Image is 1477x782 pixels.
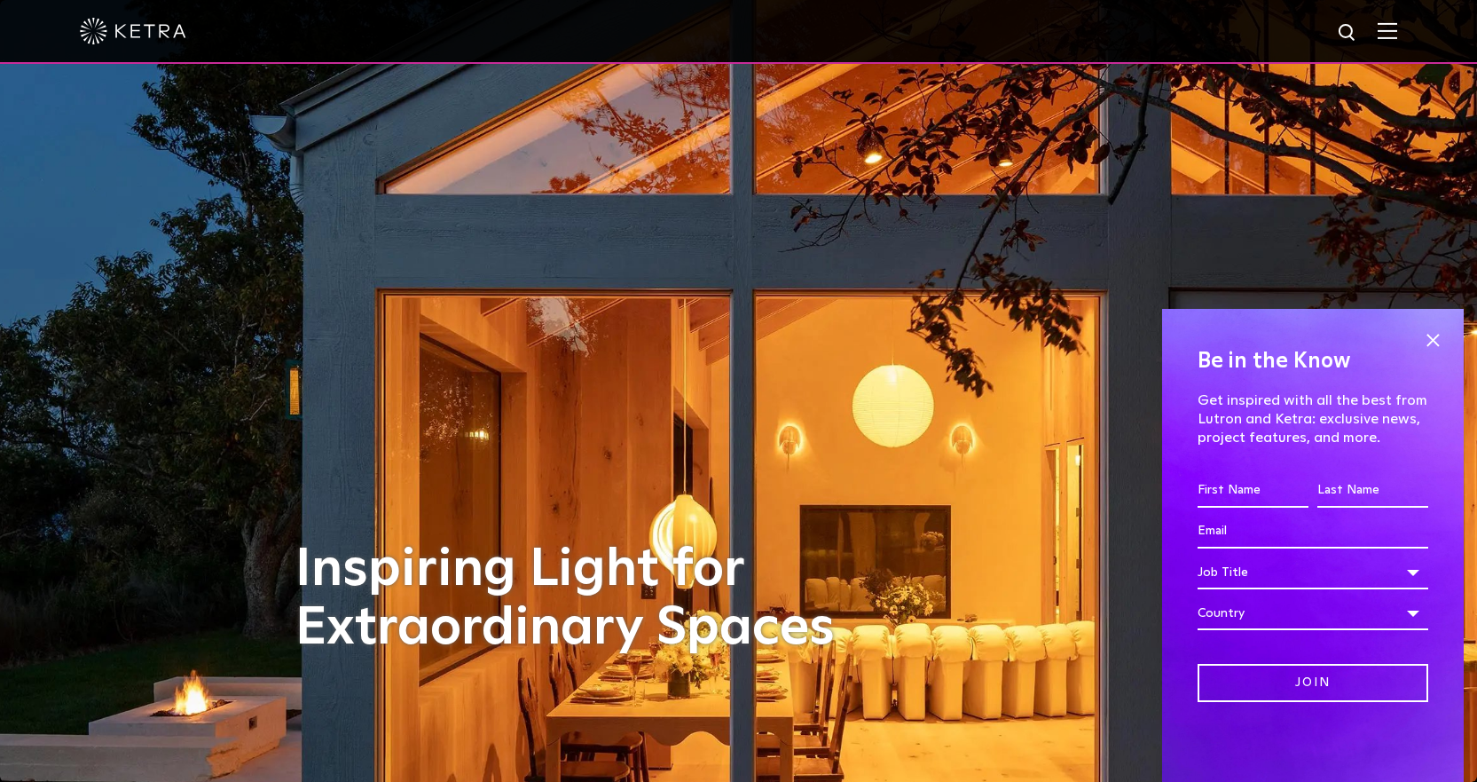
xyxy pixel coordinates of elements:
[1198,556,1428,589] div: Job Title
[80,18,186,44] img: ketra-logo-2019-white
[1198,391,1428,446] p: Get inspired with all the best from Lutron and Ketra: exclusive news, project features, and more.
[1378,22,1397,39] img: Hamburger%20Nav.svg
[1198,664,1428,702] input: Join
[1198,474,1308,508] input: First Name
[1337,22,1359,44] img: search icon
[1198,515,1428,549] input: Email
[1317,474,1428,508] input: Last Name
[1198,596,1428,630] div: Country
[295,541,872,658] h1: Inspiring Light for Extraordinary Spaces
[1198,344,1428,378] h4: Be in the Know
